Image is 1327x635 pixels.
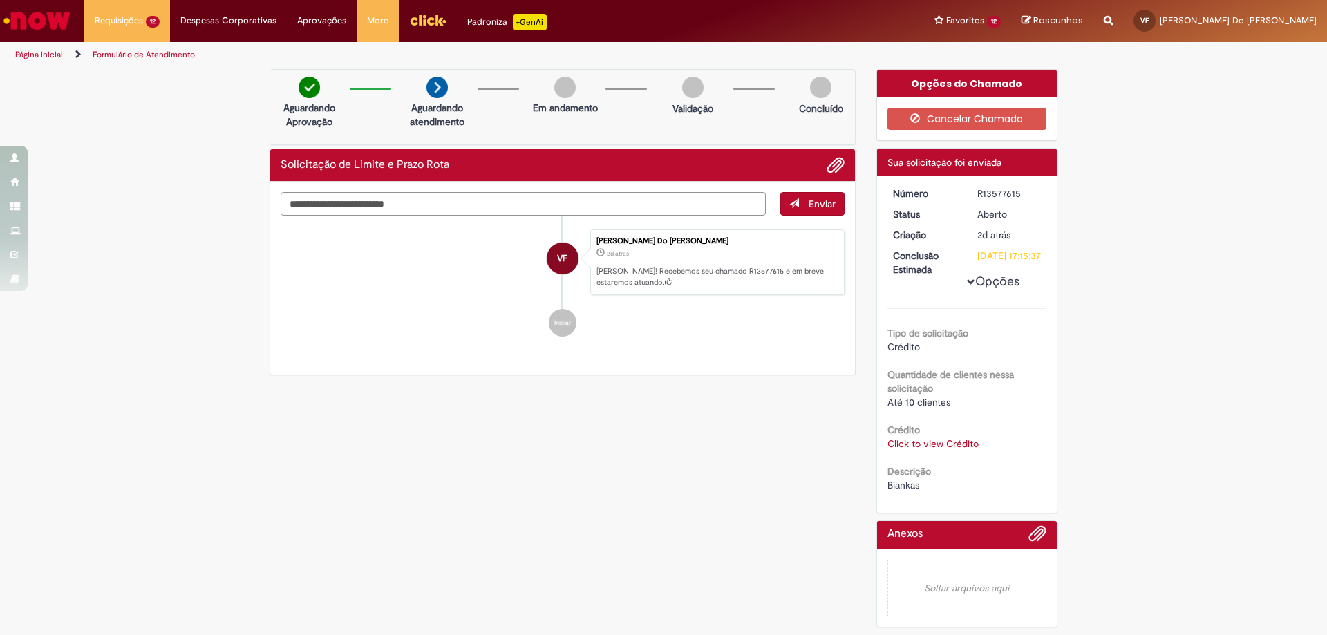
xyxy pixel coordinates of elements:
span: 12 [987,16,1001,28]
span: Despesas Corporativas [180,14,276,28]
span: Até 10 clientes [887,396,950,408]
li: Valeria Aparecida Do Prado Fernandes [281,229,845,296]
div: [PERSON_NAME] Do [PERSON_NAME] [596,237,837,245]
span: Aprovações [297,14,346,28]
a: Formulário de Atendimento [93,49,195,60]
span: Enviar [809,198,836,210]
img: click_logo_yellow_360x200.png [409,10,446,30]
p: Aguardando atendimento [404,101,471,129]
div: Opções do Chamado [877,70,1057,97]
em: Soltar arquivos aqui [887,560,1047,616]
a: Rascunhos [1022,15,1083,28]
ul: Histórico de tíquete [281,216,845,351]
b: Descrição [887,465,931,477]
p: Validação [672,102,713,115]
button: Adicionar anexos [1028,524,1046,549]
dt: Número [883,187,968,200]
span: 12 [146,16,160,28]
img: img-circle-grey.png [810,77,831,98]
span: Biankas [887,479,919,491]
p: Em andamento [533,101,598,115]
div: R13577615 [977,187,1042,200]
time: 29/09/2025 15:15:33 [607,249,629,258]
span: [PERSON_NAME] Do [PERSON_NAME] [1160,15,1317,26]
p: Aguardando Aprovação [276,101,343,129]
a: Página inicial [15,49,63,60]
span: Requisições [95,14,143,28]
span: More [367,14,388,28]
span: Sua solicitação foi enviada [887,156,1001,169]
dt: Conclusão Estimada [883,249,968,276]
div: 29/09/2025 15:15:33 [977,228,1042,242]
span: VF [557,242,567,275]
span: 2d atrás [977,229,1010,241]
div: Aberto [977,207,1042,221]
h2: Solicitação de Limite e Prazo Rota Histórico de tíquete [281,159,449,171]
p: +GenAi [513,14,547,30]
span: VF [1140,16,1149,25]
div: Padroniza [467,14,547,30]
b: Crédito [887,424,920,436]
img: check-circle-green.png [299,77,320,98]
img: img-circle-grey.png [554,77,576,98]
span: Favoritos [946,14,984,28]
div: Valeria Aparecida Do Prado Fernandes [547,243,578,274]
button: Enviar [780,192,845,216]
img: arrow-next.png [426,77,448,98]
button: Adicionar anexos [827,156,845,174]
h2: Anexos [887,528,923,540]
span: Rascunhos [1033,14,1083,27]
dt: Status [883,207,968,221]
p: Concluído [799,102,843,115]
div: [DATE] 17:15:37 [977,249,1042,263]
ul: Trilhas de página [10,42,874,68]
textarea: Digite sua mensagem aqui... [281,192,766,216]
span: Crédito [887,341,920,353]
time: 29/09/2025 15:15:33 [977,229,1010,241]
dt: Criação [883,228,968,242]
a: Click to view Crédito [887,437,979,450]
b: Quantidade de clientes nessa solicitação [887,368,1014,395]
p: [PERSON_NAME]! Recebemos seu chamado R13577615 e em breve estaremos atuando. [596,266,837,287]
button: Cancelar Chamado [887,108,1047,130]
span: 2d atrás [607,249,629,258]
img: img-circle-grey.png [682,77,704,98]
img: ServiceNow [1,7,73,35]
b: Tipo de solicitação [887,327,968,339]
